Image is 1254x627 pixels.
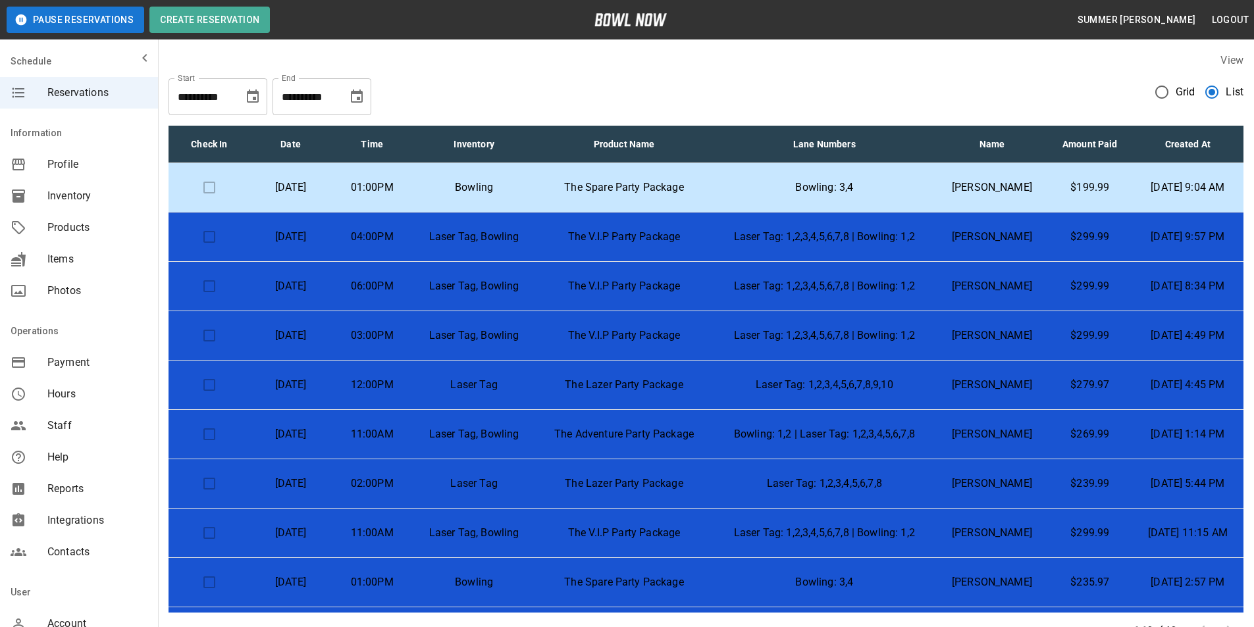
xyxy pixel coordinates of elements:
p: 03:00PM [342,328,402,343]
p: $299.99 [1058,278,1122,294]
label: View [1220,54,1243,66]
button: Choose date, selected date is Oct 3, 2025 [240,84,266,110]
th: Name [936,126,1048,163]
p: Laser Tag: 1,2,3,4,5,6,7,8 | Bowling: 1,2 [723,229,926,245]
p: Laser Tag: 1,2,3,4,5,6,7,8 | Bowling: 1,2 [723,328,926,343]
p: Laser Tag: 1,2,3,4,5,6,7,8 [723,476,926,491]
p: 11:00AM [342,525,402,541]
span: List [1226,84,1243,100]
p: [PERSON_NAME] [947,377,1037,393]
p: [PERSON_NAME] [947,278,1037,294]
span: Staff [47,418,147,434]
p: [PERSON_NAME] [947,328,1037,343]
p: 12:00PM [342,377,402,393]
span: Help [47,449,147,465]
p: 01:00PM [342,180,402,195]
p: [DATE] 4:49 PM [1143,328,1233,343]
p: [DATE] [261,328,321,343]
span: Reservations [47,85,147,101]
span: Hours [47,386,147,402]
p: The Lazer Party Package [546,476,702,491]
button: Choose date, selected date is Nov 3, 2025 [344,84,370,110]
p: [DATE] [261,476,321,491]
p: [PERSON_NAME] [947,229,1037,245]
button: Summer [PERSON_NAME] [1072,8,1201,32]
p: [DATE] 9:04 AM [1143,180,1233,195]
span: Photos [47,283,147,299]
p: Laser Tag: 1,2,3,4,5,6,7,8 | Bowling: 1,2 [723,525,926,541]
p: $239.99 [1058,476,1122,491]
th: Check In [169,126,250,163]
p: [DATE] [261,426,321,442]
p: [PERSON_NAME] [947,180,1037,195]
p: Laser Tag: 1,2,3,4,5,6,7,8 | Bowling: 1,2 [723,278,926,294]
p: [DATE] [261,377,321,393]
p: [DATE] [261,278,321,294]
p: Bowling: 3,4 [723,574,926,590]
p: [PERSON_NAME] [947,525,1037,541]
button: Pause Reservations [7,7,144,33]
p: [DATE] [261,574,321,590]
th: Amount Paid [1048,126,1132,163]
p: [DATE] 4:45 PM [1143,377,1233,393]
span: Inventory [47,188,147,204]
p: [DATE] 11:15 AM [1143,525,1233,541]
p: Bowling: 3,4 [723,180,926,195]
span: Products [47,220,147,236]
p: The V.I.P Party Package [546,278,702,294]
p: [DATE] 2:57 PM [1143,574,1233,590]
p: Bowling [423,574,525,590]
span: Contacts [47,544,147,560]
span: Payment [47,355,147,370]
th: Lane Numbers [713,126,936,163]
p: 01:00PM [342,574,402,590]
th: Date [250,126,332,163]
p: $235.97 [1058,574,1122,590]
th: Inventory [413,126,535,163]
p: Laser Tag, Bowling [423,278,525,294]
p: [DATE] [261,229,321,245]
p: The V.I.P Party Package [546,525,702,541]
p: 02:00PM [342,476,402,491]
p: $199.99 [1058,180,1122,195]
p: Laser Tag, Bowling [423,426,525,442]
p: [DATE] 5:44 PM [1143,476,1233,491]
p: Laser Tag, Bowling [423,525,525,541]
p: 11:00AM [342,426,402,442]
p: 04:00PM [342,229,402,245]
button: Create Reservation [149,7,270,33]
img: logo [594,13,667,26]
p: [PERSON_NAME] [947,476,1037,491]
p: [DATE] [261,525,321,541]
p: The Lazer Party Package [546,377,702,393]
p: Laser Tag [423,377,525,393]
p: [DATE] 8:34 PM [1143,278,1233,294]
p: Laser Tag [423,476,525,491]
p: 06:00PM [342,278,402,294]
p: Laser Tag: 1,2,3,4,5,6,7,8,9,10 [723,377,926,393]
p: [PERSON_NAME] [947,574,1037,590]
p: The V.I.P Party Package [546,229,702,245]
p: The Spare Party Package [546,574,702,590]
p: The Adventure Party Package [546,426,702,442]
th: Product Name [535,126,713,163]
span: Items [47,251,147,267]
p: [DATE] 1:14 PM [1143,426,1233,442]
p: [PERSON_NAME] [947,426,1037,442]
th: Time [331,126,413,163]
p: Bowling [423,180,525,195]
button: Logout [1207,8,1254,32]
p: Laser Tag, Bowling [423,229,525,245]
p: Laser Tag, Bowling [423,328,525,343]
p: $299.99 [1058,525,1122,541]
p: [DATE] 9:57 PM [1143,229,1233,245]
span: Reports [47,481,147,497]
p: [DATE] [261,180,321,195]
p: $299.99 [1058,229,1122,245]
p: $299.99 [1058,328,1122,343]
span: Integrations [47,513,147,528]
span: Grid [1176,84,1195,100]
p: $279.97 [1058,377,1122,393]
p: The Spare Party Package [546,180,702,195]
th: Created At [1132,126,1243,163]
